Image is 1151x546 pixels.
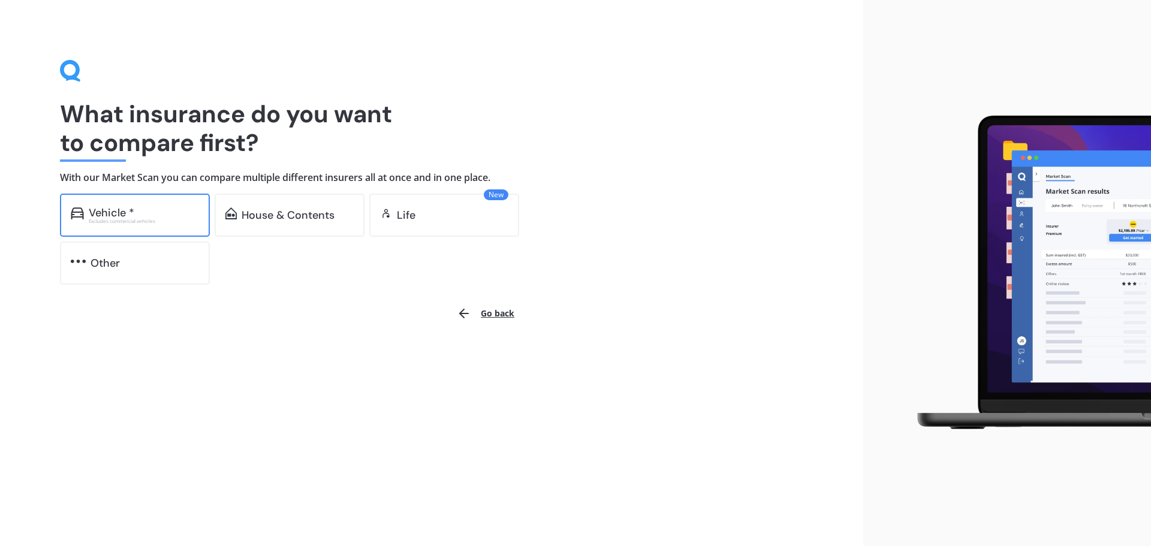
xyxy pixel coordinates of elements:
[71,255,86,267] img: other.81dba5aafe580aa69f38.svg
[89,207,134,219] div: Vehicle *
[60,99,803,157] h1: What insurance do you want to compare first?
[397,209,415,221] div: Life
[242,209,335,221] div: House & Contents
[450,299,522,328] button: Go back
[484,189,508,200] span: New
[60,171,803,184] h4: With our Market Scan you can compare multiple different insurers all at once and in one place.
[91,257,120,269] div: Other
[380,207,392,219] img: life.f720d6a2d7cdcd3ad642.svg
[89,219,199,224] div: Excludes commercial vehicles
[225,207,237,219] img: home-and-contents.b802091223b8502ef2dd.svg
[71,207,84,219] img: car.f15378c7a67c060ca3f3.svg
[900,108,1151,438] img: laptop.webp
